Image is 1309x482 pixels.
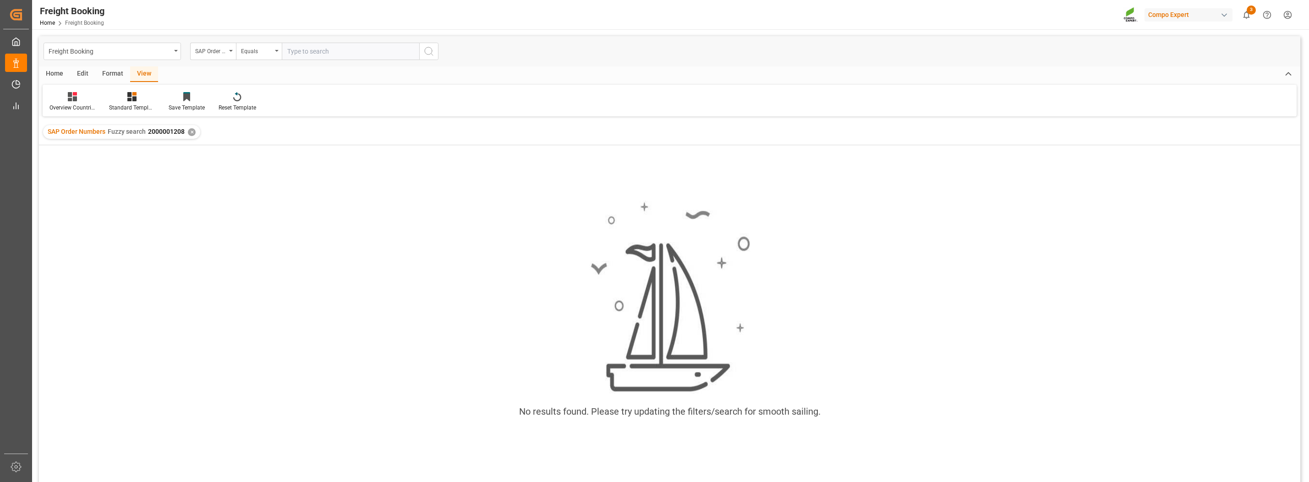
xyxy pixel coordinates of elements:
button: open menu [190,43,236,60]
div: ✕ [188,128,196,136]
span: 3 [1247,5,1256,15]
button: show 3 new notifications [1236,5,1257,25]
button: Compo Expert [1145,6,1236,23]
button: open menu [236,43,282,60]
div: Reset Template [219,104,256,112]
span: Fuzzy search [108,128,146,135]
div: Save Template [169,104,205,112]
span: 2000001208 [148,128,185,135]
div: View [130,66,158,82]
img: Screenshot%202023-09-29%20at%2010.02.21.png_1712312052.png [1123,7,1138,23]
img: smooth_sailing.jpeg [590,201,750,394]
div: Edit [70,66,95,82]
div: Home [39,66,70,82]
button: Help Center [1257,5,1277,25]
div: Format [95,66,130,82]
button: open menu [44,43,181,60]
button: search button [419,43,438,60]
div: Overview Countries [49,104,95,112]
div: Freight Booking [49,45,171,56]
span: SAP Order Numbers [48,128,105,135]
div: Freight Booking [40,4,104,18]
a: Home [40,20,55,26]
div: Standard Templates [109,104,155,112]
div: Compo Expert [1145,8,1232,22]
div: SAP Order Numbers [195,45,226,55]
div: Equals [241,45,272,55]
input: Type to search [282,43,419,60]
div: No results found. Please try updating the filters/search for smooth sailing. [519,405,821,418]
